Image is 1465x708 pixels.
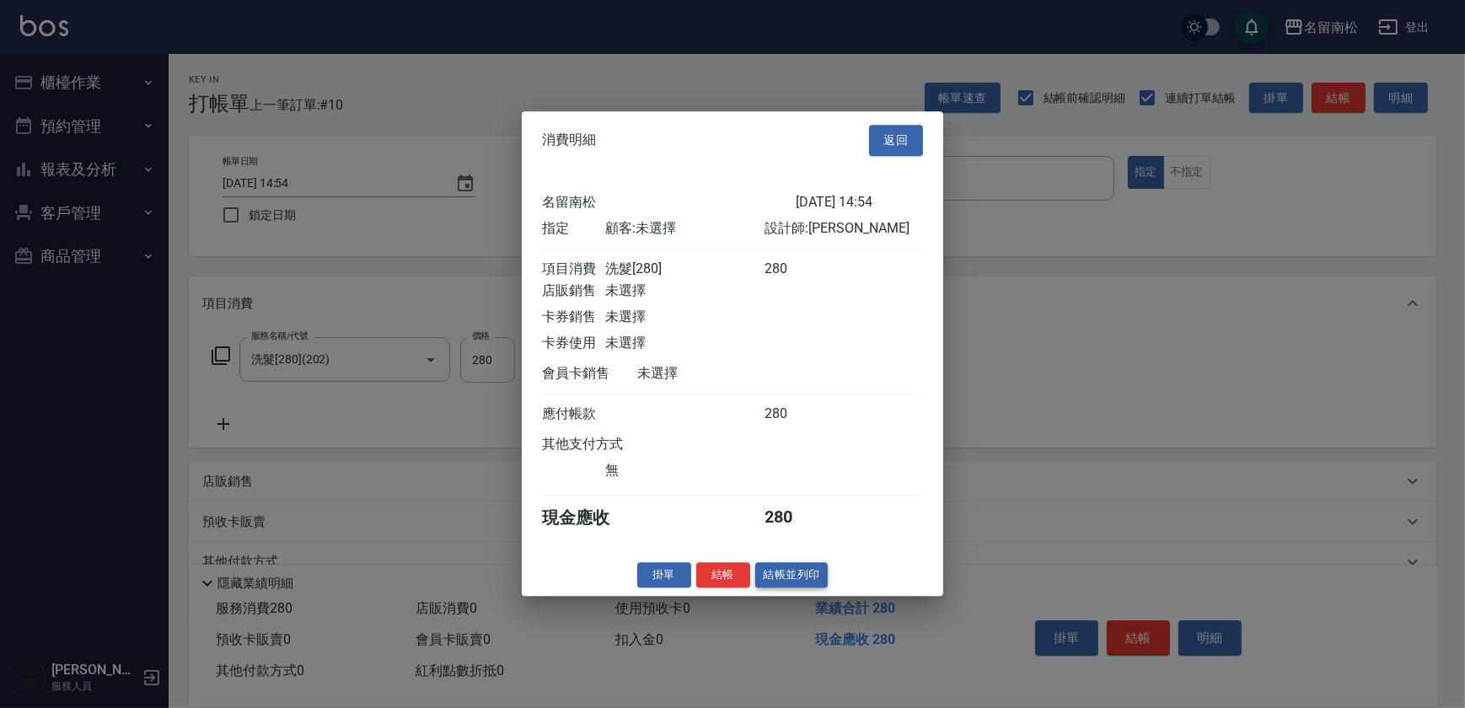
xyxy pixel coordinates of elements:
button: 結帳 [696,562,750,588]
div: 280 [765,507,828,529]
button: 返回 [869,125,923,156]
div: 會員卡銷售 [542,365,637,383]
div: 卡券使用 [542,335,605,352]
div: 未選擇 [637,365,796,383]
span: 消費明細 [542,132,596,149]
div: 現金應收 [542,507,637,529]
div: 未選擇 [605,335,764,352]
div: 應付帳款 [542,405,605,423]
div: 顧客: 未選擇 [605,220,764,238]
div: 未選擇 [605,282,764,300]
div: 280 [765,260,828,278]
div: 卡券銷售 [542,308,605,326]
div: 280 [765,405,828,423]
button: 結帳並列印 [755,562,829,588]
div: 未選擇 [605,308,764,326]
div: 項目消費 [542,260,605,278]
div: 其他支付方式 [542,436,669,453]
div: 店販銷售 [542,282,605,300]
div: [DATE] 14:54 [796,194,923,212]
div: 名留南松 [542,194,796,212]
div: 洗髮[280] [605,260,764,278]
div: 無 [605,462,764,480]
div: 指定 [542,220,605,238]
div: 設計師: [PERSON_NAME] [765,220,923,238]
button: 掛單 [637,562,691,588]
